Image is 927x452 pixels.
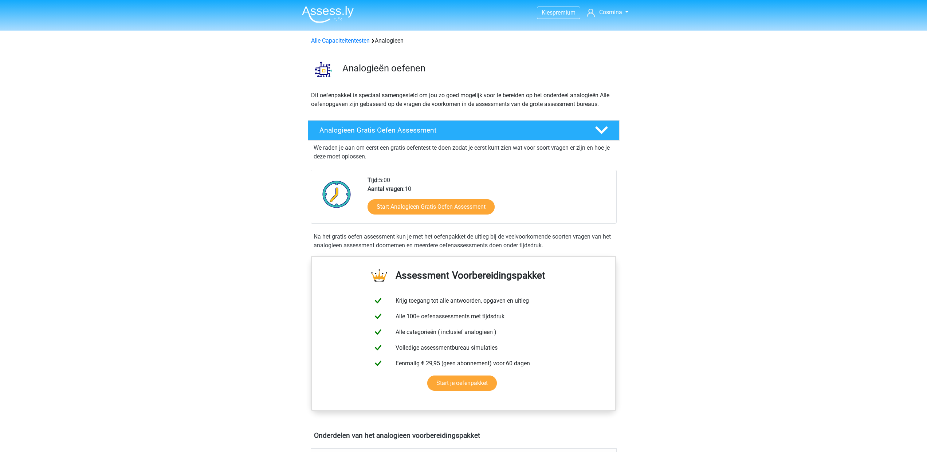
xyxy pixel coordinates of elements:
[599,9,622,16] span: Cosmina
[308,36,619,45] div: Analogieen
[302,6,354,23] img: Assessly
[308,54,339,85] img: analogieen
[314,431,613,440] h4: Onderdelen van het analogieen voorbereidingspakket
[305,120,622,141] a: Analogieen Gratis Oefen Assessment
[368,199,495,215] a: Start Analogieen Gratis Oefen Assessment
[319,126,583,134] h4: Analogieen Gratis Oefen Assessment
[311,91,616,109] p: Dit oefenpakket is speciaal samengesteld om jou zo goed mogelijk voor te bereiden op het onderdee...
[314,144,614,161] p: We raden je aan om eerst een gratis oefentest te doen zodat je eerst kunt zien wat voor soort vra...
[311,37,370,44] a: Alle Capaciteitentesten
[368,177,379,184] b: Tijd:
[342,63,614,74] h3: Analogieën oefenen
[427,376,497,391] a: Start je oefenpakket
[537,8,580,17] a: Kiespremium
[584,8,631,17] a: Cosmina
[311,232,617,250] div: Na het gratis oefen assessment kun je met het oefenpakket de uitleg bij de veelvoorkomende soorte...
[542,9,553,16] span: Kies
[362,176,616,223] div: 5:00 10
[318,176,355,212] img: Klok
[553,9,576,16] span: premium
[368,185,405,192] b: Aantal vragen:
